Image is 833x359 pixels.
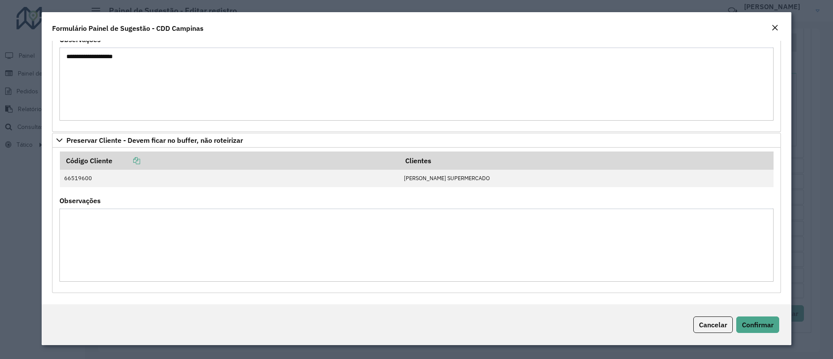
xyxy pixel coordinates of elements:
[59,195,101,206] label: Observações
[769,23,781,34] button: Close
[399,152,773,170] th: Clientes
[60,152,400,170] th: Código Cliente
[742,320,774,329] span: Confirmar
[52,133,781,148] a: Preservar Cliente - Devem ficar no buffer, não roteirizar
[52,148,781,293] div: Preservar Cliente - Devem ficar no buffer, não roteirizar
[66,137,243,144] span: Preservar Cliente - Devem ficar no buffer, não roteirizar
[52,23,203,33] h4: Formulário Painel de Sugestão - CDD Campinas
[771,24,778,31] em: Fechar
[693,316,733,333] button: Cancelar
[60,170,400,187] td: 66519600
[112,156,140,165] a: Copiar
[399,170,773,187] td: [PERSON_NAME] SUPERMERCADO
[736,316,779,333] button: Confirmar
[699,320,727,329] span: Cancelar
